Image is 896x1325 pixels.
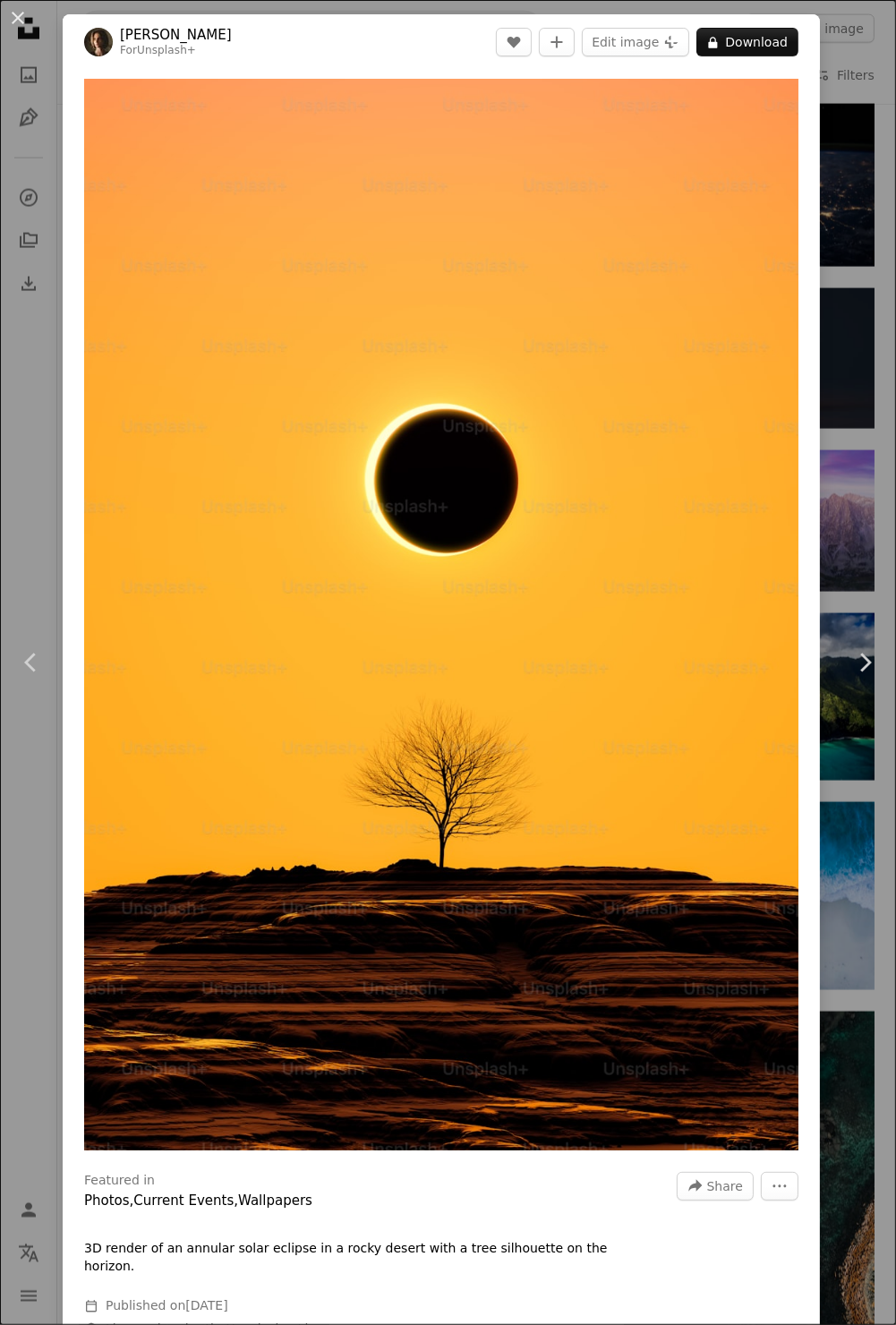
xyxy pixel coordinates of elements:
[761,1172,798,1201] button: More Actions
[234,1192,238,1209] span: ,
[833,577,896,748] a: Next
[707,1173,743,1200] span: Share
[696,28,798,56] button: Download
[120,26,232,44] a: [PERSON_NAME]
[133,1192,234,1209] a: Current Events
[84,1240,621,1276] p: 3D render of an annular solar eclipse in a rocky desert with a tree silhouette on the horizon.
[84,28,113,56] img: Go to Alex Shuper's profile
[496,28,532,56] button: Like
[677,1172,754,1201] button: Share this image
[185,1298,227,1312] time: September 20, 2023 at 7:00:22 PM GMT+5:30
[130,1192,134,1209] span: ,
[539,28,575,56] button: Add to Collection
[84,1192,130,1209] a: Photos
[120,44,232,58] div: For
[238,1192,312,1209] a: Wallpapers
[84,79,798,1150] img: the sun is setting over the horizon of a tree
[137,44,196,56] a: Unsplash+
[582,28,689,56] button: Edit image
[106,1298,228,1312] span: Published on
[84,79,798,1150] button: Zoom in on this image
[84,1172,155,1190] h3: Featured in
